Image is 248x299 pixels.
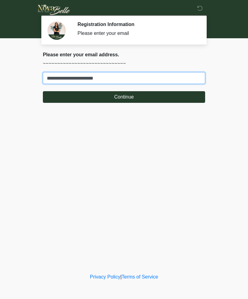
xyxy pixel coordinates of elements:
div: Please enter your email [77,30,196,37]
h2: Please enter your email address. [43,52,205,58]
button: Continue [43,91,205,103]
p: ~~~~~~~~~~~~~~~~~~~~~~~~~~~~~ [43,60,205,67]
h2: Registration Information [77,21,196,27]
a: Privacy Policy [90,274,121,279]
a: | [120,274,122,279]
img: Agent Avatar [47,21,66,40]
img: Novabelle medspa Logo [37,5,71,15]
a: Terms of Service [122,274,158,279]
